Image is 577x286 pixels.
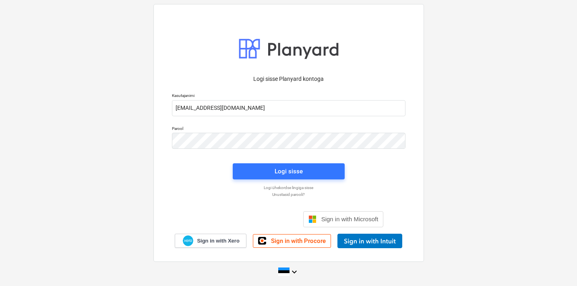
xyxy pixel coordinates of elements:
a: Logi ühekordse lingiga sisse [168,185,409,190]
div: Logi sisse Google’i kontoga. Avaneb uuel vahelehel [194,210,297,228]
input: Kasutajanimi [172,100,405,116]
img: Microsoft logo [308,215,316,223]
p: Parool [172,126,405,133]
span: Sign in with Procore [271,237,326,245]
span: Sign in with Microsoft [321,216,378,222]
p: Kasutajanimi [172,93,405,100]
a: Sign in with Procore [253,234,331,248]
a: Sign in with Xero [175,234,246,248]
div: Logi sisse [275,166,303,177]
a: Unustasid parooli? [168,192,409,197]
i: keyboard_arrow_down [290,267,299,277]
p: Logi sisse Planyard kontoga [172,75,405,83]
button: Logi sisse [233,163,345,179]
img: Xero logo [183,235,193,246]
iframe: Sisselogimine Google'i nupu abil [190,210,301,228]
span: Sign in with Xero [197,237,239,245]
